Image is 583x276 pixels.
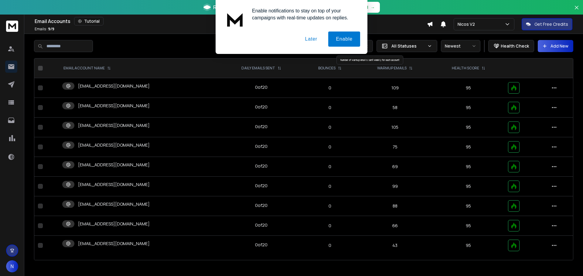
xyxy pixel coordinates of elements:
td: 88 [357,196,433,216]
div: 0 of 20 [255,143,268,149]
td: 95 [433,177,504,196]
p: 0 [306,223,354,229]
td: 95 [433,196,504,216]
div: 0 of 20 [255,84,268,90]
td: 105 [357,118,433,137]
div: 0 of 20 [255,183,268,189]
p: 0 [306,203,354,209]
button: N [6,260,18,272]
p: 0 [306,85,354,91]
img: notification icon [223,7,247,32]
div: Enable notifications to stay on top of your campaigns with real-time updates on replies. [247,7,360,21]
td: 43 [357,236,433,255]
p: 0 [306,183,354,189]
p: [EMAIL_ADDRESS][DOMAIN_NAME] [78,83,150,89]
span: Number of warmup emails sent weekly for each account [340,58,399,62]
p: 0 [306,164,354,170]
td: 99 [357,177,433,196]
p: 0 [306,124,354,130]
td: 75 [357,137,433,157]
p: [EMAIL_ADDRESS][DOMAIN_NAME] [78,103,150,109]
p: 0 [306,144,354,150]
p: DAILY EMAILS SENT [241,66,275,71]
td: 66 [357,216,433,236]
td: 95 [433,98,504,118]
td: 95 [433,157,504,177]
td: 95 [433,78,504,98]
div: EMAIL ACCOUNT NAME [63,66,111,71]
p: [EMAIL_ADDRESS][DOMAIN_NAME] [78,241,150,247]
td: 58 [357,98,433,118]
p: [EMAIL_ADDRESS][DOMAIN_NAME] [78,221,150,227]
p: [EMAIL_ADDRESS][DOMAIN_NAME] [78,181,150,188]
p: HEALTH SCORE [452,66,479,71]
p: WARMUP EMAILS [377,66,407,71]
p: 0 [306,105,354,111]
td: 95 [433,216,504,236]
p: [EMAIL_ADDRESS][DOMAIN_NAME] [78,201,150,207]
p: [EMAIL_ADDRESS][DOMAIN_NAME] [78,122,150,128]
p: [EMAIL_ADDRESS][DOMAIN_NAME] [78,142,150,148]
div: 0 of 20 [255,242,268,248]
td: 95 [433,236,504,255]
button: Enable [328,32,360,47]
div: 0 of 20 [255,222,268,228]
div: 0 of 20 [255,124,268,130]
td: 95 [433,118,504,137]
div: 0 of 20 [255,202,268,208]
p: BOUNCES [318,66,336,71]
button: Later [297,32,325,47]
td: 69 [357,157,433,177]
div: 0 of 20 [255,104,268,110]
p: [EMAIL_ADDRESS][DOMAIN_NAME] [78,162,150,168]
div: 0 of 20 [255,163,268,169]
td: 109 [357,78,433,98]
p: 0 [306,242,354,248]
td: 95 [433,137,504,157]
